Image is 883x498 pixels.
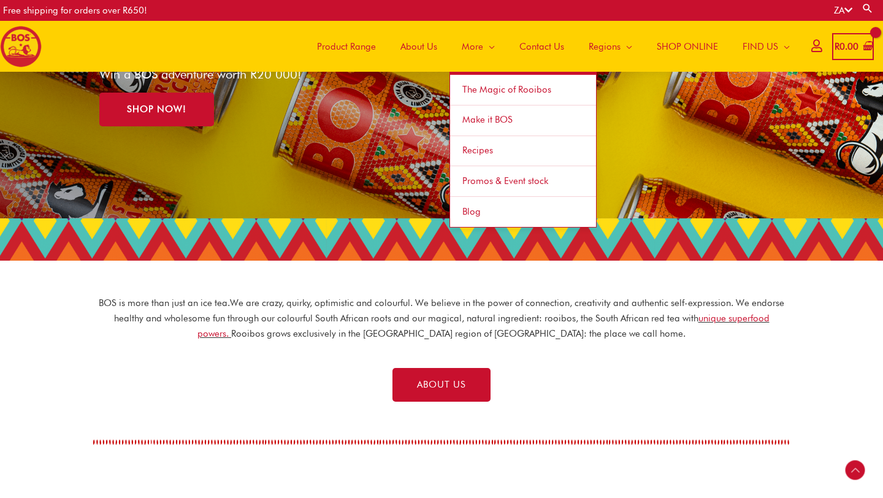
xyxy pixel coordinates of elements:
[462,175,548,186] span: Promos & Event stock
[834,5,852,16] a: ZA
[589,28,621,65] span: Regions
[400,28,437,65] span: About Us
[392,368,491,402] a: ABOUT US
[450,197,596,227] a: Blog
[99,93,214,126] a: SHOP NOW!
[462,84,551,95] span: The Magic of Rooibos
[462,114,513,125] span: Make it BOS
[862,2,874,14] a: Search button
[450,75,596,105] a: The Magic of Rooibos
[296,21,802,72] nav: Site Navigation
[832,33,874,61] a: View Shopping Cart, empty
[835,41,858,52] bdi: 0.00
[743,28,778,65] span: FIND US
[576,21,644,72] a: Regions
[305,21,388,72] a: Product Range
[462,28,483,65] span: More
[99,68,364,80] p: Win a BOS adventure worth R20 000!
[462,206,481,217] span: Blog
[657,28,718,65] span: SHOP ONLINE
[507,21,576,72] a: Contact Us
[450,105,596,136] a: Make it BOS
[388,21,449,72] a: About Us
[449,21,507,72] a: More
[417,380,466,389] span: ABOUT US
[462,145,493,156] span: Recipes
[519,28,564,65] span: Contact Us
[450,166,596,197] a: Promos & Event stock
[197,313,770,339] a: unique superfood powers.
[98,296,785,341] p: BOS is more than just an ice tea. We are crazy, quirky, optimistic and colourful. We believe in t...
[835,41,839,52] span: R
[450,136,596,167] a: Recipes
[644,21,730,72] a: SHOP ONLINE
[317,28,376,65] span: Product Range
[127,105,186,114] span: SHOP NOW!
